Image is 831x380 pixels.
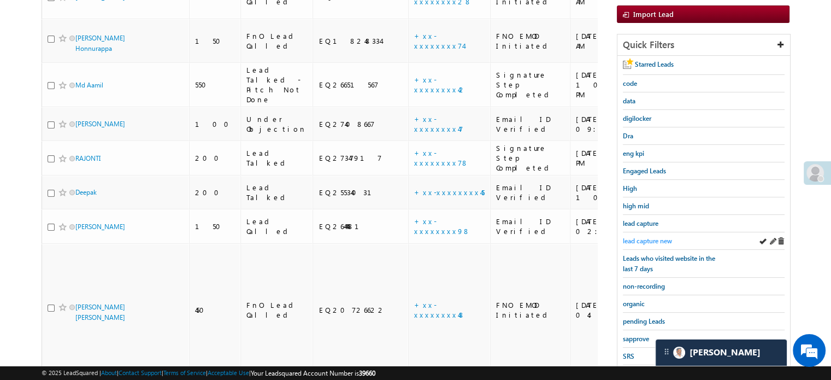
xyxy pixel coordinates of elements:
a: [PERSON_NAME] [75,223,125,231]
div: [DATE] 06:52 PM [576,148,655,168]
div: 150 [195,221,235,231]
span: High [623,184,637,192]
span: eng kpi [623,149,644,157]
div: Email ID Verified [496,183,565,202]
em: Start Chat [149,297,198,312]
div: Minimize live chat window [179,5,205,32]
span: SRS [623,352,634,360]
div: Under Objection [246,114,308,134]
a: About [101,369,117,376]
div: FNO EMOD Initiated [496,300,565,320]
a: Contact Support [119,369,162,376]
span: digilocker [623,114,651,122]
a: [PERSON_NAME] Honnurappa [75,34,125,52]
div: [DATE] 12:34 AM [576,31,655,51]
div: Lead Talked [246,148,308,168]
div: Signature Step Completed [496,143,565,173]
span: sapprove [623,335,649,343]
div: 200 [195,153,235,163]
a: +xx-xxxxxxxx48 [414,300,465,319]
span: Dra [623,132,633,140]
div: 100 [195,119,235,129]
textarea: Type your message and hit 'Enter' [14,101,199,288]
div: Email ID Verified [496,114,565,134]
div: [DATE] 02:40 PM [576,217,655,236]
a: Terms of Service [163,369,206,376]
span: organic [623,300,645,308]
div: 450 [195,305,235,315]
img: Carter [673,347,685,359]
div: FnO Lead Called [246,300,308,320]
a: +xx-xxxxxxxx74 [414,31,463,50]
div: EQ25534031 [319,188,403,197]
div: Email ID Verified [496,217,565,236]
span: lead capture new [623,237,672,245]
a: +xx-xxxxxxxx98 [414,217,470,236]
div: Lead Called [246,217,308,236]
span: pending Leads [623,317,665,325]
div: 150 [195,36,235,46]
img: d_60004797649_company_0_60004797649 [19,57,46,72]
div: Lead Talked - Pitch Not Done [246,65,308,104]
div: 200 [195,188,235,197]
span: Import Lead [633,9,674,19]
a: Md Aamil [75,81,103,89]
div: FNO EMOD Initiated [496,31,565,51]
a: +xx-xxxxxxxx45 [414,188,485,197]
a: Acceptable Use [208,369,249,376]
div: Quick Filters [617,34,790,56]
div: carter-dragCarter[PERSON_NAME] [655,339,787,366]
span: high mid [623,202,649,210]
a: [PERSON_NAME] [PERSON_NAME] [75,303,125,321]
div: [DATE] 04:11 PM [576,300,655,320]
span: lead capture [623,219,658,227]
a: Deepak [75,188,97,196]
span: Carter [689,347,761,358]
span: non-recording [623,282,665,290]
div: EQ26651567 [319,80,403,90]
div: [DATE] 10:10 PM [576,70,655,100]
span: Engaged Leads [623,167,666,175]
span: Your Leadsquared Account Number is [251,369,375,377]
span: code [623,79,637,87]
div: Signature Step Completed [496,70,565,100]
div: Chat with us now [57,57,184,72]
a: RAJONTI [75,154,101,162]
div: EQ18248334 [319,36,403,46]
div: EQ26444481 [319,221,403,231]
span: data [623,97,635,105]
div: Lead Talked [246,183,308,202]
a: +xx-xxxxxxxx47 [414,114,463,133]
span: Starred Leads [635,60,674,68]
span: Leads who visited website in the last 7 days [623,254,715,273]
a: +xx-xxxxxxxx42 [414,75,467,94]
div: 550 [195,80,235,90]
div: EQ20726622 [319,305,403,315]
div: FnO Lead Called [246,31,308,51]
a: [PERSON_NAME] [75,120,125,128]
img: carter-drag [662,347,671,356]
a: +xx-xxxxxxxx78 [414,148,469,167]
div: EQ27408667 [319,119,403,129]
span: © 2025 LeadSquared | | | | | [42,368,375,378]
div: [DATE] 09:31 PM [576,114,655,134]
span: 39660 [359,369,375,377]
div: EQ27347917 [319,153,403,163]
div: [DATE] 10:52 AM [576,183,655,202]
